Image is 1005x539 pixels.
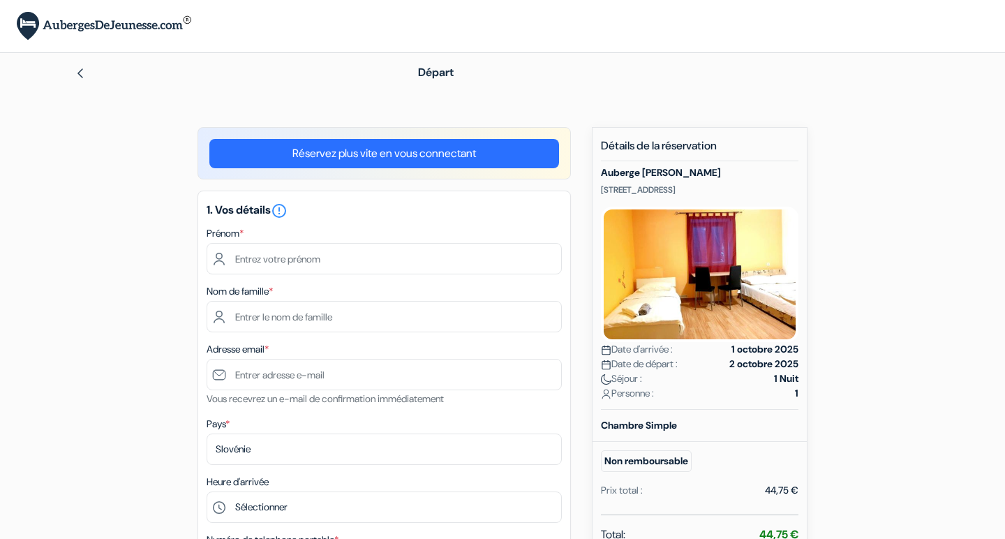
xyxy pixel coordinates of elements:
h5: Détails de la réservation [601,139,798,161]
img: calendar.svg [601,345,611,355]
img: user_icon.svg [601,389,611,399]
strong: 1 Nuit [774,371,798,386]
input: Entrez votre prénom [207,243,562,274]
div: 44,75 € [765,483,798,498]
small: Vous recevrez un e-mail de confirmation immédiatement [207,392,444,405]
label: Heure d'arrivée [207,475,269,489]
span: Départ [418,65,454,80]
img: calendar.svg [601,360,611,370]
img: left_arrow.svg [75,68,86,79]
label: Nom de famille [207,284,273,299]
input: Entrer le nom de famille [207,301,562,332]
b: Chambre Simple [601,419,677,431]
label: Adresse email [207,342,269,357]
strong: 1 octobre 2025 [731,342,798,357]
h5: Auberge [PERSON_NAME] [601,167,798,179]
label: Prénom [207,226,244,241]
i: error_outline [271,202,288,219]
span: Date de départ : [601,357,678,371]
a: Réservez plus vite en vous connectant [209,139,559,168]
p: [STREET_ADDRESS] [601,184,798,195]
span: Séjour : [601,371,642,386]
img: moon.svg [601,374,611,385]
small: Non remboursable [601,450,692,472]
h5: 1. Vos détails [207,202,562,219]
label: Pays [207,417,230,431]
div: Prix total : [601,483,643,498]
input: Entrer adresse e-mail [207,359,562,390]
span: Personne : [601,386,654,401]
a: error_outline [271,202,288,217]
img: AubergesDeJeunesse.com [17,12,191,40]
strong: 1 [795,386,798,401]
strong: 2 octobre 2025 [729,357,798,371]
span: Date d'arrivée : [601,342,673,357]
